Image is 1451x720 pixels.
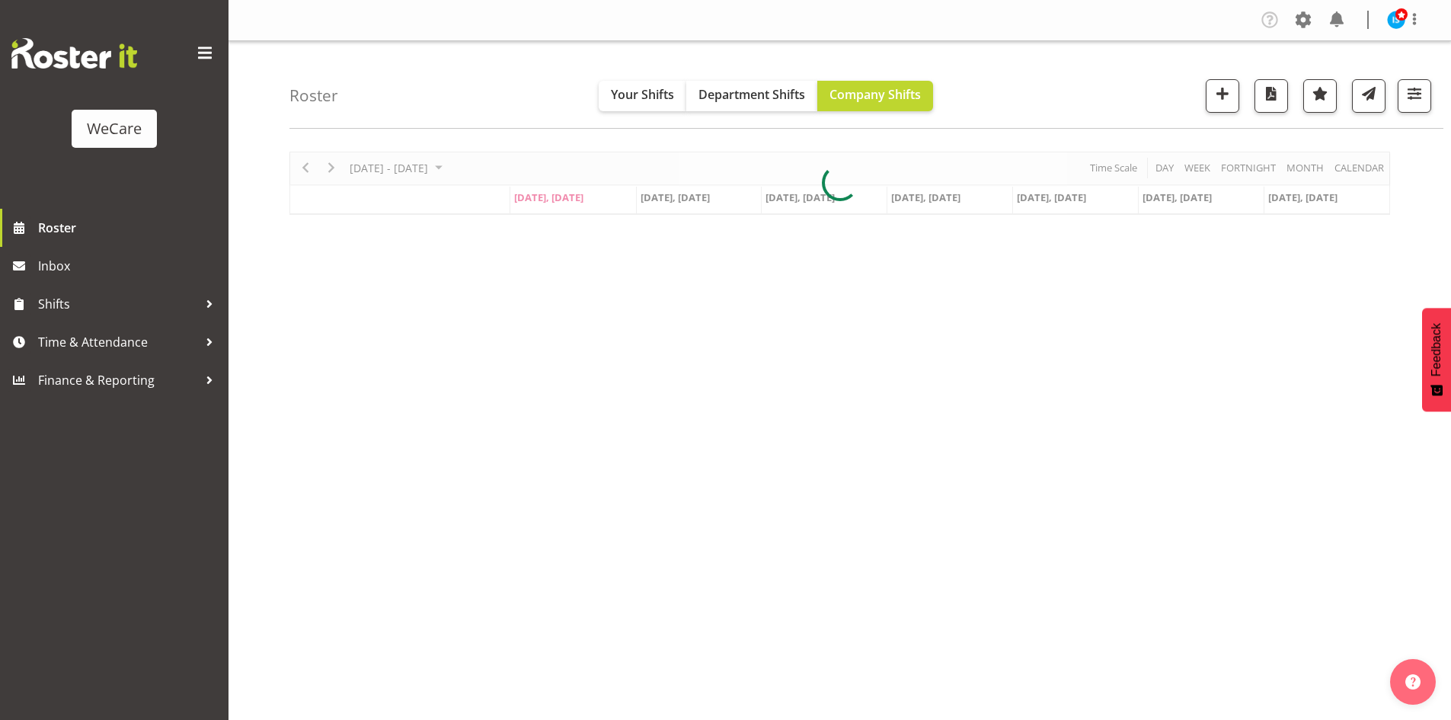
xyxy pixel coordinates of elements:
[1405,674,1421,690] img: help-xxl-2.png
[38,293,198,315] span: Shifts
[11,38,137,69] img: Rosterit website logo
[817,81,933,111] button: Company Shifts
[1387,11,1405,29] img: isabel-simcox10849.jpg
[1422,308,1451,411] button: Feedback - Show survey
[1254,79,1288,113] button: Download a PDF of the roster according to the set date range.
[38,216,221,239] span: Roster
[1206,79,1239,113] button: Add a new shift
[38,369,198,392] span: Finance & Reporting
[611,86,674,103] span: Your Shifts
[829,86,921,103] span: Company Shifts
[38,331,198,354] span: Time & Attendance
[1303,79,1337,113] button: Highlight an important date within the roster.
[38,254,221,277] span: Inbox
[698,86,805,103] span: Department Shifts
[686,81,817,111] button: Department Shifts
[289,87,338,104] h4: Roster
[1352,79,1385,113] button: Send a list of all shifts for the selected filtered period to all rostered employees.
[599,81,686,111] button: Your Shifts
[1430,323,1443,376] span: Feedback
[87,117,142,140] div: WeCare
[1398,79,1431,113] button: Filter Shifts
